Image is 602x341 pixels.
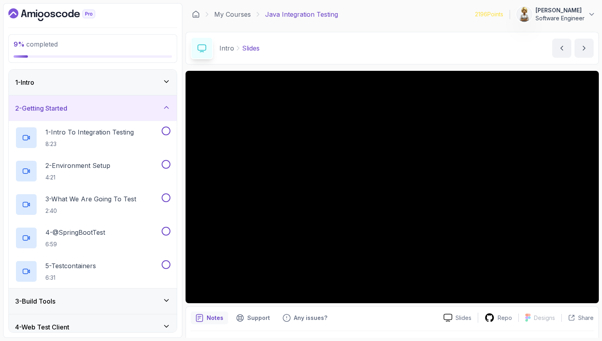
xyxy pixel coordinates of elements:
h3: 4 - Web Test Client [15,322,69,332]
img: user profile image [517,7,532,22]
p: Support [247,314,270,322]
p: 3 - What We Are Going To Test [45,194,136,204]
span: 9 % [14,40,25,48]
p: 8:23 [45,140,134,148]
p: 2196 Points [475,10,503,18]
p: Share [578,314,594,322]
p: Repo [498,314,512,322]
p: Software Engineer [536,14,584,22]
button: 3-Build Tools [9,288,177,314]
a: Dashboard [8,8,113,21]
button: 1-Intro [9,70,177,95]
p: 6:31 [45,274,96,282]
p: 5 - Testcontainers [45,261,96,271]
p: 4:21 [45,173,110,181]
a: Repo [478,313,518,323]
button: 3-What We Are Going To Test2:40 [15,193,170,216]
button: 4-Web Test Client [9,314,177,340]
p: 4 - @SpringBootTest [45,228,105,237]
p: Java Integration Testing [265,10,338,19]
p: Slides [242,43,260,53]
a: Dashboard [192,10,200,18]
a: My Courses [214,10,251,19]
h3: 2 - Getting Started [15,103,67,113]
span: completed [14,40,58,48]
h3: 1 - Intro [15,78,34,87]
p: 2:40 [45,207,136,215]
button: next content [575,39,594,58]
button: 5-Testcontainers6:31 [15,260,170,283]
p: Slides [455,314,471,322]
button: 2-Getting Started [9,95,177,121]
p: Any issues? [294,314,327,322]
p: 6:59 [45,240,105,248]
p: 2 - Environment Setup [45,161,110,170]
p: Intro [219,43,234,53]
a: Slides [437,314,478,322]
button: Support button [231,312,275,324]
button: 2-Environment Setup4:21 [15,160,170,182]
p: Designs [534,314,555,322]
p: 1 - Intro To Integration Testing [45,127,134,137]
h3: 3 - Build Tools [15,296,55,306]
button: 1-Intro To Integration Testing8:23 [15,127,170,149]
button: Feedback button [278,312,332,324]
button: Share [561,314,594,322]
button: notes button [191,312,228,324]
button: 4-@SpringBootTest6:59 [15,227,170,249]
button: previous content [552,39,571,58]
p: [PERSON_NAME] [536,6,584,14]
button: user profile image[PERSON_NAME]Software Engineer [516,6,596,22]
p: Notes [207,314,223,322]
